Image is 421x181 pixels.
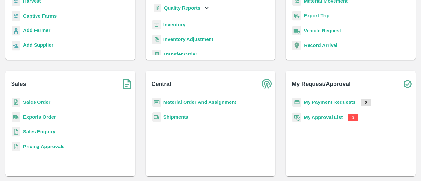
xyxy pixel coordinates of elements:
[152,1,210,15] div: Quality Reports
[151,79,171,89] b: Central
[23,114,56,120] a: Exports Order
[12,41,20,51] img: supplier
[152,20,161,30] img: whInventory
[304,115,343,120] a: My Approval List
[12,11,20,21] img: harvest
[292,26,301,35] img: vehicle
[154,4,161,12] img: qualityReport
[12,127,20,137] img: sales
[23,144,64,149] a: Pricing Approvals
[361,99,371,106] p: 0
[292,41,301,50] img: recordArrival
[164,5,201,11] b: Quality Reports
[163,52,197,57] a: Transfer Order
[152,35,161,44] img: inventory
[163,114,188,120] a: Shipments
[119,76,135,92] img: soSales
[152,50,161,59] img: whTransfer
[11,79,26,89] b: Sales
[23,42,53,48] b: Add Supplier
[12,26,20,36] img: farmer
[304,28,341,33] a: Vehicle Request
[259,76,275,92] img: central
[292,79,351,89] b: My Request/Approval
[23,27,50,35] a: Add Farmer
[292,98,301,107] img: payment
[12,142,20,151] img: sales
[163,100,236,105] a: Material Order And Assignment
[12,112,20,122] img: shipments
[163,37,213,42] a: Inventory Adjustment
[23,41,53,50] a: Add Supplier
[12,98,20,107] img: sales
[152,112,161,122] img: shipments
[292,112,301,122] img: approval
[304,43,337,48] a: Record Arrival
[292,11,301,21] img: delivery
[163,22,186,27] a: Inventory
[399,76,416,92] img: check
[23,28,50,33] b: Add Farmer
[304,13,329,18] a: Export Trip
[23,100,50,105] a: Sales Order
[152,98,161,107] img: centralMaterial
[23,129,55,134] a: Sales Enquiry
[23,13,57,19] a: Captive Farms
[348,114,358,121] p: 3
[304,100,356,105] a: My Payment Requests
